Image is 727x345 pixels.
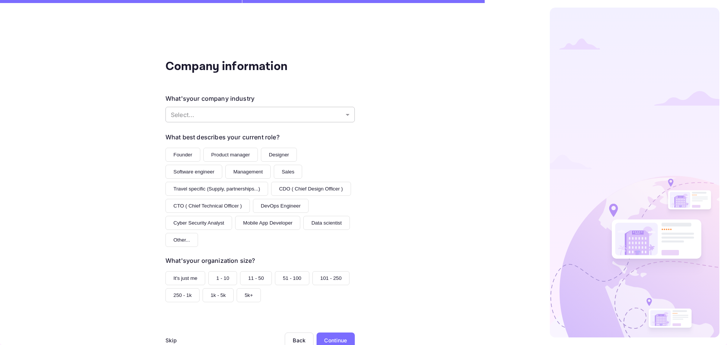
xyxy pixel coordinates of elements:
[324,336,347,344] div: Continue
[165,271,205,285] button: It's just me
[203,148,258,162] button: Product manager
[208,271,237,285] button: 1 - 10
[165,165,222,179] button: Software engineer
[165,58,317,76] div: Company information
[225,165,271,179] button: Management
[237,288,261,302] button: 5k+
[165,107,355,122] div: Without label
[274,165,302,179] button: Sales
[271,182,351,196] button: CDO ( Chief Design Officer )
[303,216,349,230] button: Data scientist
[165,233,198,247] button: Other...
[261,148,297,162] button: Designer
[240,271,272,285] button: 11 - 50
[171,110,343,119] p: Select...
[165,148,200,162] button: Founder
[165,199,250,213] button: CTO ( Chief Technical Officer )
[235,216,300,230] button: Mobile App Developer
[165,94,254,103] div: What's your company industry
[293,337,306,343] div: Back
[312,271,349,285] button: 101 - 250
[165,216,232,230] button: Cyber Security Analyst
[165,288,200,302] button: 250 - 1k
[165,133,279,142] div: What best describes your current role?
[203,288,234,302] button: 1k - 5k
[275,271,309,285] button: 51 - 100
[165,256,255,265] div: What's your organization size?
[550,8,719,337] img: logo
[165,336,177,344] div: Skip
[253,199,309,213] button: DevOps Engineer
[165,182,268,196] button: Travel specific (Supply, partnerships...)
